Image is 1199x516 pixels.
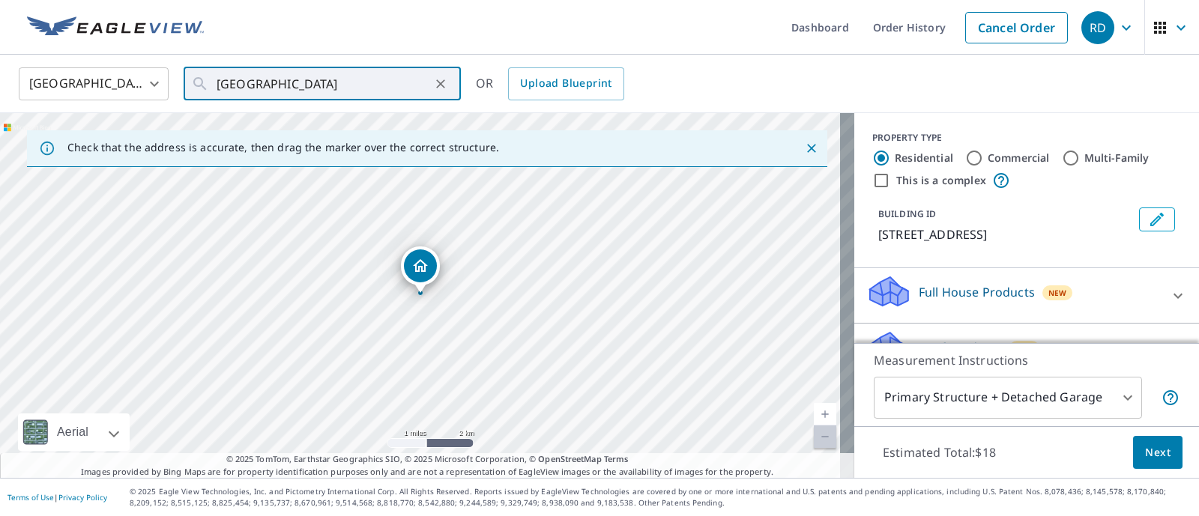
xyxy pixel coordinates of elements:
div: Roof ProductsNewBid Perfect™ with Quick Delivery [866,330,1187,388]
label: Commercial [988,151,1050,166]
p: Roof Products [919,339,1002,356]
a: OpenStreetMap [538,453,601,464]
div: RD [1081,11,1114,44]
span: Your report will include the primary structure and a detached garage if one exists. [1162,389,1180,407]
div: Dropped pin, building 1, Residential property, 1220 Gun Club Rd NW Indian [401,246,440,293]
a: Upload Blueprint [508,67,623,100]
p: | [7,493,107,502]
span: Next [1145,443,1171,462]
p: Check that the address is accurate, then drag the marker over the correct structure. [67,141,499,154]
p: BUILDING ID [878,207,936,220]
div: OR [476,67,624,100]
img: EV Logo [27,16,204,39]
p: [STREET_ADDRESS] [878,225,1133,243]
div: Full House ProductsNew [866,274,1187,317]
p: Measurement Instructions [874,351,1180,369]
label: Residential [895,151,953,166]
a: Terms of Use [7,492,54,503]
input: Search by address or latitude-longitude [217,63,430,105]
div: Aerial [52,413,93,451]
label: Multi-Family [1084,151,1150,166]
a: Current Level 12, Zoom Out Disabled [814,425,836,448]
a: Terms [604,453,629,464]
p: Full House Products [919,283,1035,301]
p: Estimated Total: $18 [871,436,1008,469]
button: Clear [430,73,451,94]
a: Cancel Order [965,12,1068,43]
span: Upload Blueprint [520,74,611,93]
span: © 2025 TomTom, Earthstar Geographics SIO, © 2025 Microsoft Corporation, © [226,453,629,466]
p: © 2025 Eagle View Technologies, Inc. and Pictometry International Corp. All Rights Reserved. Repo... [130,486,1192,509]
div: Primary Structure + Detached Garage [874,377,1142,419]
div: [GEOGRAPHIC_DATA] [19,63,169,105]
button: Edit building 1 [1139,207,1175,231]
a: Privacy Policy [58,492,107,503]
div: Aerial [18,413,130,451]
div: PROPERTY TYPE [872,131,1181,145]
button: Close [802,139,821,158]
label: This is a complex [896,173,986,188]
span: New [1048,287,1067,299]
button: Next [1133,436,1183,470]
a: Current Level 12, Zoom In [814,403,836,425]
